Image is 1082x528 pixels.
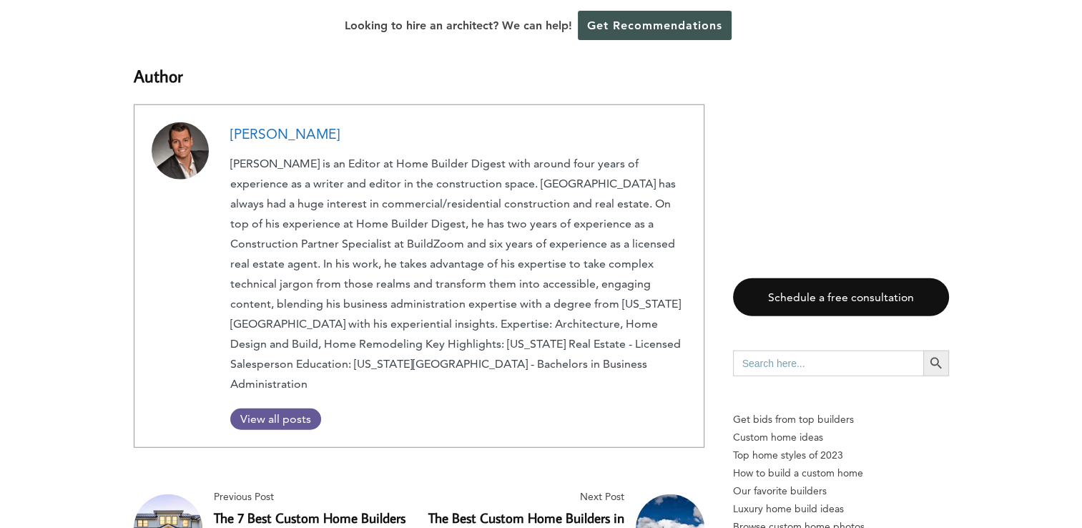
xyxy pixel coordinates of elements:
[733,446,949,464] a: Top home styles of 2023
[214,488,413,506] span: Previous Post
[733,411,949,429] p: Get bids from top builders
[230,412,321,426] span: View all posts
[230,409,321,430] a: View all posts
[808,426,1065,511] iframe: Drift Widget Chat Controller
[733,351,923,376] input: Search here...
[134,46,704,89] h3: Author
[733,482,949,500] a: Our favorite builders
[733,500,949,518] a: Luxury home build ideas
[733,278,949,316] a: Schedule a free consultation
[733,464,949,482] a: How to build a custom home
[928,356,944,371] svg: Search
[230,126,340,142] a: [PERSON_NAME]
[230,154,687,394] p: [PERSON_NAME] is an Editor at Home Builder Digest with around four years of experience as a write...
[425,488,624,506] span: Next Post
[733,429,949,446] a: Custom home ideas
[578,11,732,40] a: Get Recommendations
